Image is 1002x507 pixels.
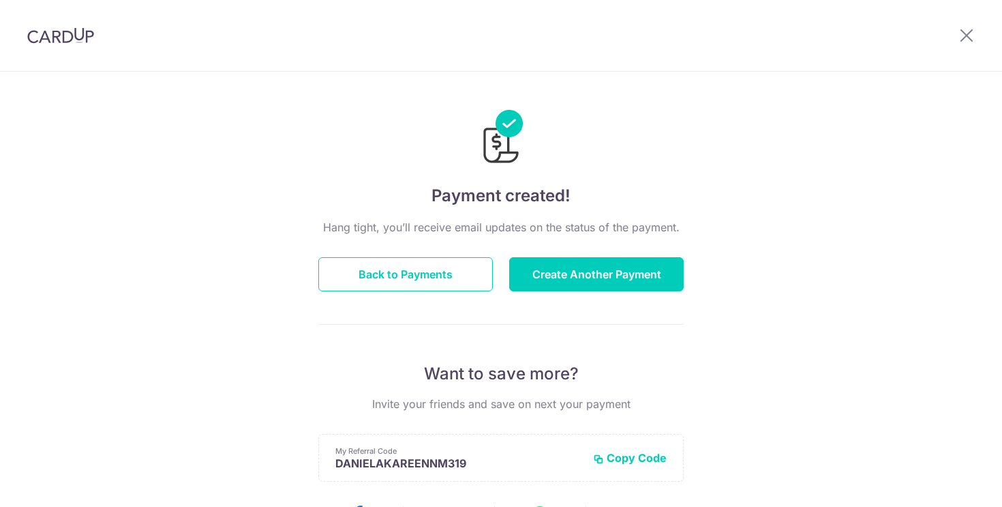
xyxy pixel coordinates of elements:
p: Want to save more? [318,363,684,385]
p: Hang tight, you’ll receive email updates on the status of the payment. [318,219,684,235]
h4: Payment created! [318,184,684,208]
p: Invite your friends and save on next your payment [318,396,684,412]
p: DANIELAKAREENNM319 [335,457,582,470]
img: CardUp [27,27,94,44]
p: My Referral Code [335,446,582,457]
img: Payments [479,110,523,167]
button: Create Another Payment [509,257,684,291]
button: Copy Code [593,451,667,465]
button: Back to Payments [318,257,493,291]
